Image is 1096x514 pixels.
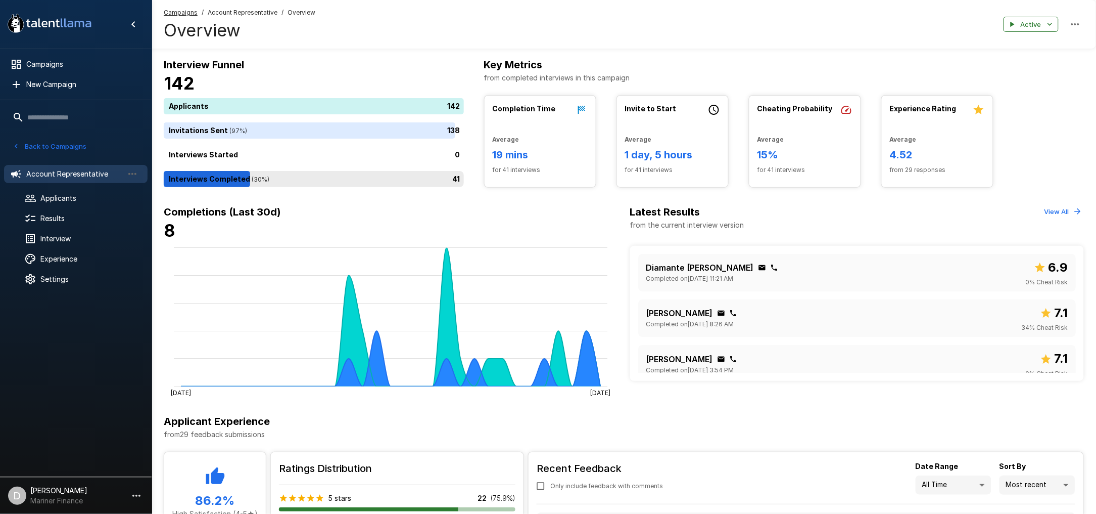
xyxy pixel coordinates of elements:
[164,73,195,94] b: 142
[453,174,460,185] p: 41
[484,73,1084,83] p: from completed interviews in this campaign
[717,355,725,363] div: Click to copy
[455,150,460,160] p: 0
[758,264,766,272] div: Click to copy
[646,319,734,329] span: Completed on [DATE] 8:26 AM
[757,104,833,113] b: Cheating Probability
[478,493,487,503] p: 22
[890,147,985,163] h6: 4.52
[590,389,610,396] tspan: [DATE]
[717,309,725,317] div: Click to copy
[729,309,737,317] div: Click to copy
[172,493,258,509] h5: 86.2 %
[757,147,852,163] h6: 15%
[1021,323,1068,333] span: 34 % Cheat Risk
[493,104,556,113] b: Completion Time
[646,307,713,319] p: [PERSON_NAME]
[202,8,204,18] span: /
[916,462,959,470] b: Date Range
[999,462,1026,470] b: Sort By
[630,220,744,230] p: from the current interview version
[999,476,1075,495] div: Most recent
[757,136,784,143] b: Average
[646,353,713,365] p: [PERSON_NAME]
[1040,304,1068,323] span: Overall score out of 10
[625,147,720,163] h6: 1 day, 5 hours
[1042,204,1084,220] button: View All
[1054,351,1068,366] b: 7.1
[279,460,515,477] h6: Ratings Distribution
[208,8,277,18] span: Account Representative
[890,104,957,113] b: Experience Rating
[1025,277,1068,287] span: 0 % Cheat Risk
[1054,306,1068,320] b: 7.1
[493,165,588,175] span: for 41 interviews
[537,460,671,477] h6: Recent Feedback
[630,206,700,218] b: Latest Results
[281,8,283,18] span: /
[646,274,734,284] span: Completed on [DATE] 11:21 AM
[164,206,281,218] b: Completions (Last 30d)
[1025,369,1068,379] span: 0 % Cheat Risk
[770,264,778,272] div: Click to copy
[491,493,515,503] p: ( 75.9 %)
[164,9,198,16] u: Campaigns
[625,165,720,175] span: for 41 interviews
[550,481,663,491] span: Only include feedback with comments
[164,220,175,241] b: 8
[164,415,270,427] b: Applicant Experience
[757,165,852,175] span: for 41 interviews
[164,20,315,41] h4: Overview
[646,262,754,274] p: Diamante [PERSON_NAME]
[448,101,460,112] p: 142
[1034,258,1068,277] span: Overall score out of 10
[916,476,991,495] div: All Time
[890,165,985,175] span: from 29 responses
[625,104,677,113] b: Invite to Start
[448,125,460,136] p: 138
[493,147,588,163] h6: 19 mins
[890,136,917,143] b: Average
[484,59,543,71] b: Key Metrics
[625,136,652,143] b: Average
[171,389,191,396] tspan: [DATE]
[328,493,351,503] p: 5 stars
[164,430,1084,440] p: from 29 feedback submissions
[164,59,244,71] b: Interview Funnel
[1040,349,1068,368] span: Overall score out of 10
[1004,17,1059,32] button: Active
[1048,260,1068,275] b: 6.9
[646,365,734,375] span: Completed on [DATE] 3:54 PM
[493,136,519,143] b: Average
[288,8,315,18] span: Overview
[729,355,737,363] div: Click to copy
